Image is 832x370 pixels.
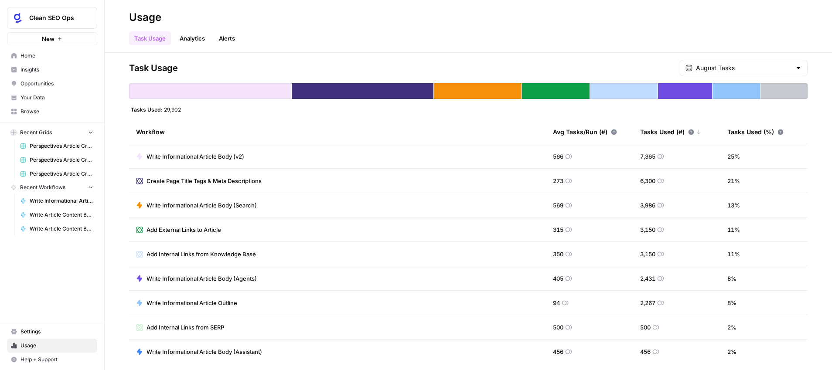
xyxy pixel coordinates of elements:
span: Create Page Title Tags & Meta Descriptions [147,177,262,185]
span: Recent Workflows [20,183,65,191]
span: 3,150 [640,225,655,234]
a: Write Informational Article Body (Assistant) [136,347,262,356]
span: New [42,34,55,43]
div: Usage [129,10,161,24]
span: 8 % [727,274,737,283]
button: Help + Support [7,353,97,367]
span: Add Internal Links from SERP [147,323,224,332]
span: 21 % [727,177,740,185]
span: 273 [553,177,563,185]
span: 315 [553,225,563,234]
span: 11 % [727,250,740,258]
span: 2,267 [640,299,655,307]
button: New [7,32,97,45]
span: Write Informational Article Body (Agents) [30,197,93,205]
span: Write Informational Article Body (Agents) [147,274,257,283]
a: Alerts [214,31,240,45]
a: Write Informational Article Body (v2) [136,152,244,161]
span: 29,902 [164,106,181,113]
div: Avg Tasks/Run (#) [553,120,617,144]
span: 2 % [727,347,737,356]
a: Perspectives Article Creation [16,139,97,153]
span: 11 % [727,225,740,234]
span: 350 [553,250,563,258]
span: Write Article Content Brief (Search) [30,225,93,233]
span: Task Usage [129,62,178,74]
span: 2,431 [640,274,655,283]
span: Browse [20,108,93,115]
span: Opportunities [20,80,93,88]
span: Home [20,52,93,60]
span: 3,150 [640,250,655,258]
span: 500 [640,323,651,332]
button: Workspace: Glean SEO Ops [7,7,97,29]
a: Write Informational Article Body (Search) [136,201,257,210]
div: Workflow [136,120,539,144]
span: Settings [20,328,93,336]
span: 25 % [727,152,740,161]
button: Recent Workflows [7,181,97,194]
span: 8 % [727,299,737,307]
span: Add Internal Links from Knowledge Base [147,250,256,258]
a: Write Informational Article Body (Agents) [16,194,97,208]
span: Add External Links to Article [147,225,221,234]
span: Tasks Used: [131,106,162,113]
span: Write Informational Article Body (Search) [147,201,257,210]
a: Analytics [174,31,210,45]
input: August Tasks [696,64,791,72]
span: 7,365 [640,152,655,161]
a: Write Informational Article Outline [136,299,237,307]
a: Write Article Content Brief (Search) [16,222,97,236]
span: 456 [553,347,563,356]
span: Your Data [20,94,93,102]
a: Write Article Content Brief (Agents) [16,208,97,222]
a: Task Usage [129,31,171,45]
span: 6,300 [640,177,655,185]
span: 94 [553,299,560,307]
span: 566 [553,152,563,161]
div: Tasks Used (%) [727,120,784,144]
a: Settings [7,325,97,339]
span: 405 [553,274,563,283]
span: Perspectives Article Creation (Search) [30,170,93,178]
span: 3,986 [640,201,655,210]
span: Perspectives Article Creation (Agents) [30,156,93,164]
a: Opportunities [7,77,97,91]
span: Recent Grids [20,129,52,136]
span: 500 [553,323,563,332]
a: Perspectives Article Creation (Agents) [16,153,97,167]
span: Perspectives Article Creation [30,142,93,150]
a: Home [7,49,97,63]
span: Write Article Content Brief (Agents) [30,211,93,219]
span: 456 [640,347,651,356]
a: Your Data [7,91,97,105]
img: Glean SEO Ops Logo [10,10,26,26]
div: Tasks Used (#) [640,120,701,144]
span: Help + Support [20,356,93,363]
span: 2 % [727,323,737,332]
span: Write Informational Article Outline [147,299,237,307]
span: 569 [553,201,563,210]
a: Browse [7,105,97,119]
a: Insights [7,63,97,77]
button: Recent Grids [7,126,97,139]
a: Perspectives Article Creation (Search) [16,167,97,181]
span: Usage [20,342,93,350]
span: 13 % [727,201,740,210]
span: Write Informational Article Body (Assistant) [147,347,262,356]
span: Glean SEO Ops [29,14,82,22]
span: Insights [20,66,93,74]
span: Write Informational Article Body (v2) [147,152,244,161]
a: Write Informational Article Body (Agents) [136,274,257,283]
a: Usage [7,339,97,353]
